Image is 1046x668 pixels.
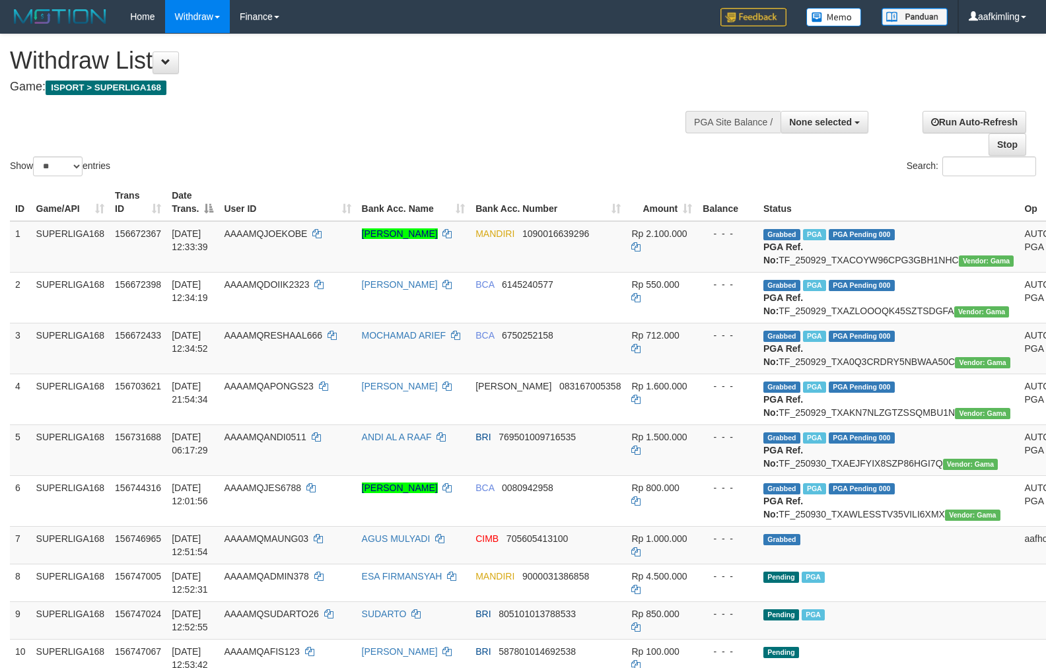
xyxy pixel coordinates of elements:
span: Grabbed [763,280,800,291]
td: 4 [10,374,31,424]
span: Rp 100.000 [631,646,679,657]
span: Vendor URL: https://trx31.1velocity.biz [955,408,1010,419]
span: Pending [763,609,799,620]
td: SUPERLIGA168 [31,564,110,601]
td: 2 [10,272,31,323]
th: Status [758,184,1019,221]
td: TF_250929_TXAZLOOOQK45SZTSDGFA [758,272,1019,323]
button: None selected [781,111,868,133]
span: Rp 4.500.000 [631,571,687,582]
span: AAAAMQMAUNG03 [224,533,308,544]
span: Marked by aafsengchandara [802,572,825,583]
div: - - - [703,278,753,291]
img: panduan.png [882,8,948,26]
span: PGA Pending [829,432,895,444]
a: ESA FIRMANSYAH [362,571,442,582]
div: - - - [703,570,753,583]
th: ID [10,184,31,221]
span: Grabbed [763,432,800,444]
td: SUPERLIGA168 [31,601,110,639]
a: Run Auto-Refresh [923,111,1026,133]
b: PGA Ref. No: [763,292,803,316]
span: Rp 1.600.000 [631,381,687,391]
span: Marked by aafsoycanthlai [803,280,826,291]
span: Rp 712.000 [631,330,679,341]
a: MOCHAMAD ARIEF [362,330,446,341]
b: PGA Ref. No: [763,394,803,418]
a: SUDARTO [362,609,407,619]
span: Marked by aafromsomean [803,432,826,444]
td: TF_250929_TXACOYW96CPG3GBH1NHC [758,221,1019,273]
span: Marked by aafchhiseyha [803,382,826,393]
b: PGA Ref. No: [763,242,803,265]
span: [DATE] 06:17:29 [172,432,208,455]
img: Feedback.jpg [720,8,786,26]
span: [PERSON_NAME] [475,381,551,391]
span: PGA Pending [829,229,895,240]
span: BRI [475,646,491,657]
span: Copy 805101013788533 to clipboard [499,609,576,619]
td: 8 [10,564,31,601]
span: Grabbed [763,331,800,342]
span: Rp 1.500.000 [631,432,687,442]
td: 5 [10,424,31,475]
a: Stop [989,133,1026,156]
span: AAAAMQJOEKOBE [224,228,307,239]
div: - - - [703,227,753,240]
div: - - - [703,645,753,658]
span: MANDIRI [475,571,514,582]
h4: Game: [10,81,684,94]
div: - - - [703,481,753,494]
span: Copy 0080942958 to clipboard [502,483,553,493]
div: - - - [703,532,753,545]
span: PGA Pending [829,280,895,291]
span: None selected [789,117,852,127]
span: Grabbed [763,229,800,240]
span: Rp 1.000.000 [631,533,687,544]
span: Rp 2.100.000 [631,228,687,239]
td: 9 [10,601,31,639]
span: 156703621 [115,381,161,391]
span: Marked by aafsoycanthlai [803,331,826,342]
td: SUPERLIGA168 [31,475,110,526]
span: Grabbed [763,483,800,494]
span: 156746965 [115,533,161,544]
span: Copy 6750252158 to clipboard [502,330,553,341]
label: Search: [907,156,1036,176]
span: [DATE] 12:01:56 [172,483,208,506]
div: - - - [703,329,753,342]
span: [DATE] 12:51:54 [172,533,208,557]
th: Amount: activate to sort column ascending [626,184,697,221]
b: PGA Ref. No: [763,496,803,519]
div: PGA Site Balance / [685,111,781,133]
span: 156744316 [115,483,161,493]
th: Game/API: activate to sort column ascending [31,184,110,221]
span: Copy 1090016639296 to clipboard [522,228,589,239]
a: [PERSON_NAME] [362,646,438,657]
span: AAAAMQADMIN378 [224,571,308,582]
a: [PERSON_NAME] [362,279,438,290]
td: 7 [10,526,31,564]
span: AAAAMQJES6788 [224,483,301,493]
td: TF_250930_TXAWLESSTV35VILI6XMX [758,475,1019,526]
span: PGA Pending [829,382,895,393]
a: AGUS MULYADI [362,533,431,544]
span: PGA Pending [829,483,895,494]
a: [PERSON_NAME] [362,483,438,493]
th: Bank Acc. Name: activate to sort column ascending [357,184,471,221]
span: AAAAMQANDI0511 [224,432,306,442]
span: Copy 6145240577 to clipboard [502,279,553,290]
div: - - - [703,380,753,393]
span: 156747005 [115,571,161,582]
td: SUPERLIGA168 [31,526,110,564]
h1: Withdraw List [10,48,684,74]
span: [DATE] 12:33:39 [172,228,208,252]
select: Showentries [33,156,83,176]
span: Vendor URL: https://trx31.1velocity.biz [955,357,1010,368]
span: ISPORT > SUPERLIGA168 [46,81,166,95]
span: Copy 705605413100 to clipboard [506,533,568,544]
td: TF_250930_TXAEJFYIX8SZP86HGI7Q [758,424,1019,475]
span: Pending [763,647,799,658]
span: Copy 9000031386858 to clipboard [522,571,589,582]
span: Rp 550.000 [631,279,679,290]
